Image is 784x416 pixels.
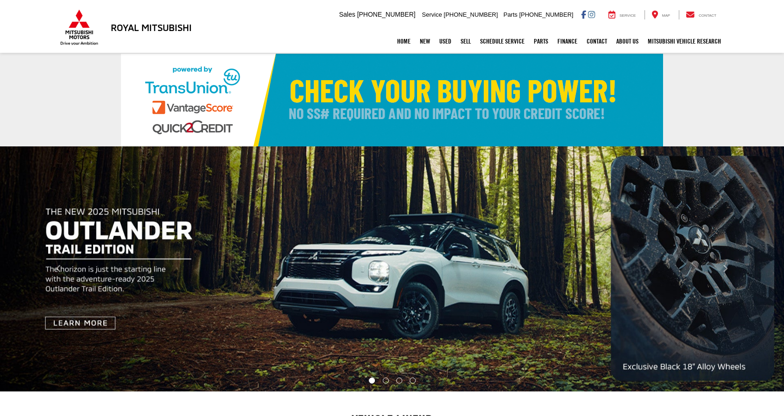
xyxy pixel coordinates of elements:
[582,30,612,53] a: Contact
[410,378,416,384] li: Go to slide number 4.
[475,30,529,53] a: Schedule Service: Opens in a new tab
[422,11,442,18] span: Service
[396,378,402,384] li: Go to slide number 3.
[503,11,517,18] span: Parts
[553,30,582,53] a: Finance
[581,11,586,18] a: Facebook: Click to visit our Facebook page
[666,165,784,373] button: Click to view next picture.
[339,11,355,18] span: Sales
[392,30,415,53] a: Home
[529,30,553,53] a: Parts: Opens in a new tab
[383,378,389,384] li: Go to slide number 2.
[369,378,375,384] li: Go to slide number 1.
[620,13,636,18] span: Service
[121,54,663,146] img: Check Your Buying Power
[415,30,435,53] a: New
[601,10,643,19] a: Service
[588,11,595,18] a: Instagram: Click to visit our Instagram page
[519,11,573,18] span: [PHONE_NUMBER]
[662,13,670,18] span: Map
[444,11,498,18] span: [PHONE_NUMBER]
[645,10,677,19] a: Map
[435,30,456,53] a: Used
[612,30,643,53] a: About Us
[699,13,716,18] span: Contact
[357,11,416,18] span: [PHONE_NUMBER]
[111,22,192,32] h3: Royal Mitsubishi
[58,9,100,45] img: Mitsubishi
[679,10,723,19] a: Contact
[456,30,475,53] a: Sell
[643,30,726,53] a: Mitsubishi Vehicle Research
